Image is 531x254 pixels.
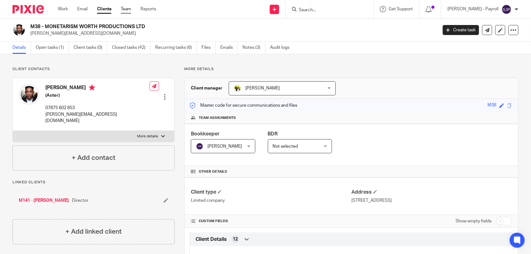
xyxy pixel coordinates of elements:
img: svg%3E [502,4,512,14]
a: Closed tasks (42) [112,42,151,54]
p: [PERSON_NAME] - Payroll [447,6,498,12]
p: Client contacts [13,67,175,72]
p: Linked clients [13,180,175,185]
p: [PERSON_NAME][EMAIL_ADDRESS][DOMAIN_NAME] [45,111,150,124]
h3: Client manager [191,85,222,91]
h4: CUSTOM FIELDS [191,219,351,224]
a: Clients [97,6,111,12]
a: Email [77,6,88,12]
label: Show empty fields [456,218,492,224]
img: Carine-Starbridge.jpg [234,84,241,92]
span: Client Details [196,236,227,243]
a: Work [58,6,68,12]
img: Pixie [13,5,44,13]
a: Recurring tasks (6) [155,42,197,54]
a: Emails [220,42,238,54]
span: Get Support [389,7,413,11]
input: Search [298,8,355,13]
h4: + Add contact [72,153,115,163]
a: Reports [140,6,156,12]
span: [PERSON_NAME] [207,144,242,149]
a: Notes (3) [243,42,265,54]
h4: Address [351,189,512,196]
a: Audit logs [270,42,294,54]
h2: M38 - MONETARISM WORTH PRODUCTIONS LTD [30,23,353,30]
span: [PERSON_NAME] [245,86,280,90]
p: Master code for secure communications and files [189,102,297,109]
a: Client tasks (0) [74,42,107,54]
p: More details [184,67,518,72]
p: [STREET_ADDRESS] [351,197,512,204]
span: Bookkeeper [191,131,220,136]
p: Limited company [191,197,351,204]
a: Team [121,6,131,12]
p: [PERSON_NAME][EMAIL_ADDRESS][DOMAIN_NAME] [30,30,433,37]
h4: + Add linked client [65,227,122,236]
h5: (Actor) [45,92,150,99]
img: Matthew%20James%20Morrison.jpg [19,84,39,104]
span: Not selected [273,144,298,149]
a: Files [202,42,216,54]
span: Director [72,197,88,204]
span: Other details [199,169,227,174]
a: Open tasks (1) [36,42,69,54]
span: BDR [268,131,278,136]
div: M38 [488,102,496,109]
span: Team assignments [199,115,236,120]
p: 07875 602 853 [45,105,150,111]
i: Primary [89,84,95,91]
img: svg%3E [196,143,203,150]
h4: Client type [191,189,351,196]
h4: [PERSON_NAME] [45,84,150,92]
a: M141 - [PERSON_NAME] [19,197,69,204]
p: More details [137,134,158,139]
a: Create task [443,25,479,35]
span: 12 [233,236,238,242]
a: Details [13,42,31,54]
img: Matthew%20James%20Morrison.jpg [13,23,26,37]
